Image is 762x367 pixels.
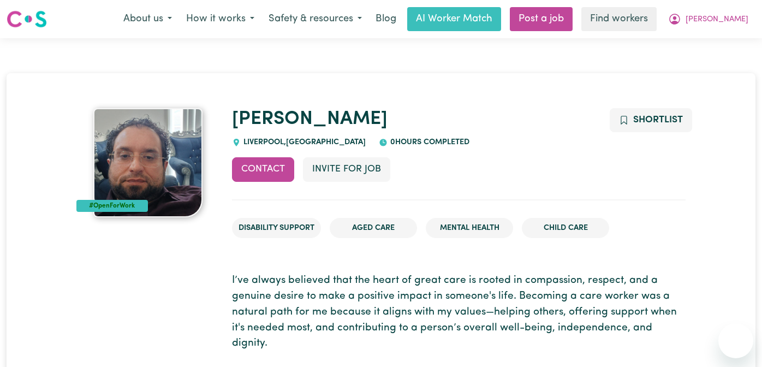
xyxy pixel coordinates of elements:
[232,157,294,181] button: Contact
[426,218,513,239] li: Mental Health
[76,200,148,212] div: #OpenForWork
[388,138,469,146] span: 0 hours completed
[303,157,390,181] button: Invite for Job
[610,108,692,132] button: Add to shortlist
[116,8,179,31] button: About us
[718,323,753,358] iframe: Button to launch messaging window
[661,8,755,31] button: My Account
[330,218,417,239] li: Aged Care
[633,115,683,125] span: Shortlist
[76,108,219,217] a: Ahmad 's profile picture'#OpenForWork
[686,14,748,26] span: [PERSON_NAME]
[7,9,47,29] img: Careseekers logo
[407,7,501,31] a: AI Worker Match
[232,218,321,239] li: Disability Support
[241,138,366,146] span: LIVERPOOL , [GEOGRAPHIC_DATA]
[7,7,47,32] a: Careseekers logo
[93,108,203,217] img: Ahmad
[179,8,261,31] button: How it works
[510,7,573,31] a: Post a job
[522,218,609,239] li: Child care
[369,7,403,31] a: Blog
[261,8,369,31] button: Safety & resources
[232,110,388,129] a: [PERSON_NAME]
[581,7,657,31] a: Find workers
